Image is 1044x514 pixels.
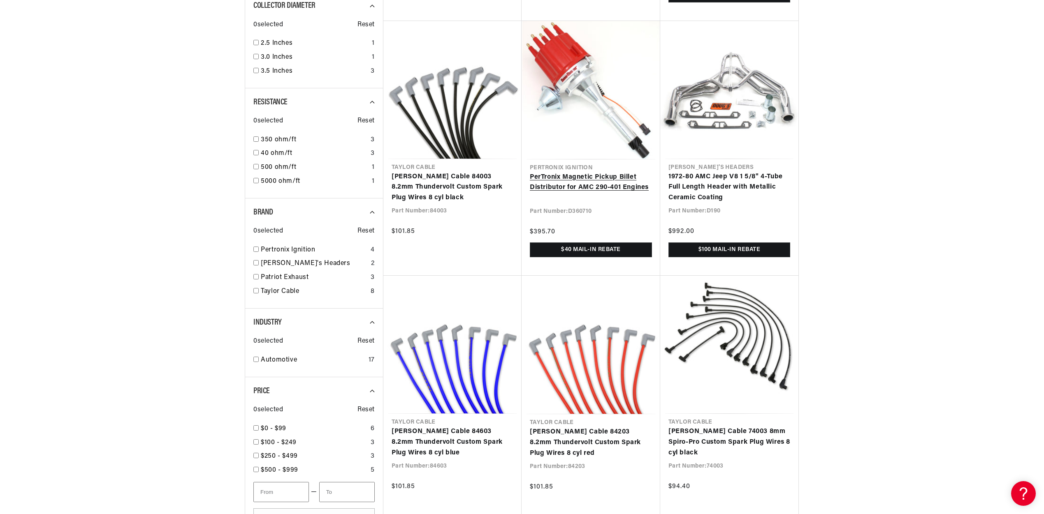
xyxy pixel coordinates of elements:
[261,286,367,297] a: Taylor Cable
[311,487,317,498] span: —
[253,116,283,127] span: 0 selected
[372,52,375,63] div: 1
[261,66,367,77] a: 3.5 Inches
[253,20,283,30] span: 0 selected
[371,148,375,159] div: 3
[253,98,288,106] span: Resistance
[261,176,369,187] a: 5000 ohm/ft
[668,426,790,458] a: [PERSON_NAME] Cable 74003 8mm Spiro-Pro Custom Spark Plug Wires 8 cyl black
[253,336,283,347] span: 0 selected
[357,226,375,237] span: Reset
[372,162,375,173] div: 1
[261,439,297,446] span: $100 - $249
[261,425,286,432] span: $0 - $99
[372,38,375,49] div: 1
[261,245,367,256] a: Pertronix Ignition
[253,318,282,327] span: Industry
[319,482,375,502] input: To
[371,465,375,476] div: 5
[253,405,283,415] span: 0 selected
[261,272,367,283] a: Patriot Exhaust
[530,172,652,193] a: PerTronix Magnetic Pickup Billet Distributor for AMC 290-401 Engines
[371,258,375,269] div: 2
[371,286,375,297] div: 8
[372,176,375,187] div: 1
[392,172,513,203] a: [PERSON_NAME] Cable 84003 8.2mm Thundervolt Custom Spark Plug Wires 8 cyl black
[668,172,790,203] a: 1972-80 AMC Jeep V8 1 5/8" 4-Tube Full Length Header with Metallic Ceramic Coating
[371,424,375,434] div: 6
[357,116,375,127] span: Reset
[253,226,283,237] span: 0 selected
[261,453,298,459] span: $250 - $499
[357,405,375,415] span: Reset
[371,135,375,145] div: 3
[261,135,367,145] a: 350 ohm/ft
[253,387,270,395] span: Price
[530,427,652,459] a: [PERSON_NAME] Cable 84203 8.2mm Thundervolt Custom Spark Plug Wires 8 cyl red
[261,38,369,49] a: 2.5 Inches
[371,272,375,283] div: 3
[371,245,375,256] div: 4
[371,438,375,448] div: 3
[253,208,273,217] span: Brand
[261,148,367,159] a: 40 ohm/ft
[357,20,375,30] span: Reset
[261,355,365,366] a: Automotive
[261,258,368,269] a: [PERSON_NAME]'s Headers
[369,355,375,366] div: 17
[357,336,375,347] span: Reset
[261,162,369,173] a: 500 ohm/ft
[371,66,375,77] div: 3
[392,426,513,458] a: [PERSON_NAME] Cable 84603 8.2mm Thundervolt Custom Spark Plug Wires 8 cyl blue
[261,467,298,473] span: $500 - $999
[371,451,375,462] div: 3
[261,52,369,63] a: 3.0 Inches
[253,482,309,502] input: From
[253,2,316,10] span: Collector Diameter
